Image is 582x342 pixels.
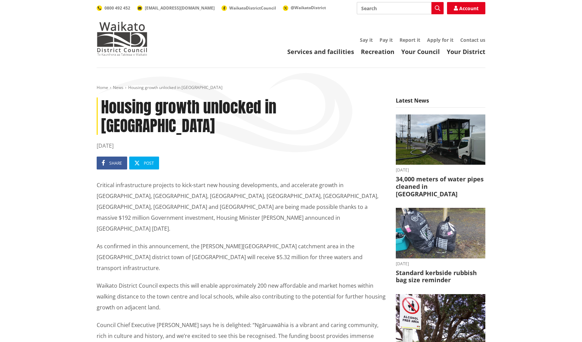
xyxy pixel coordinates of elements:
[97,142,386,150] time: [DATE]
[427,37,453,43] a: Apply for it
[104,5,130,11] span: 0800 492 452
[145,5,215,11] span: [EMAIL_ADDRESS][DOMAIN_NAME]
[396,269,485,284] h3: Standard kerbside rubbish bag size reminder
[97,85,485,91] nav: breadcrumb
[128,85,222,90] span: Housing growth unlocked in [GEOGRAPHIC_DATA]
[401,48,440,56] a: Your Council
[97,22,148,56] img: Waikato District Council - Te Kaunihera aa Takiwaa o Waikato
[97,157,127,169] a: Share
[396,208,485,284] a: [DATE] Standard kerbside rubbish bag size reminder
[361,48,394,56] a: Recreation
[97,280,386,313] p: Waikato District Council expects this will enable approximately 200 new affordable and market hom...
[137,5,215,11] a: [EMAIL_ADDRESS][DOMAIN_NAME]
[97,97,386,135] h1: Housing growth unlocked in [GEOGRAPHIC_DATA]
[221,5,276,11] a: WaikatoDistrictCouncil
[144,160,154,166] span: Post
[380,37,393,43] a: Pay it
[447,48,485,56] a: Your District
[396,168,485,172] time: [DATE]
[396,114,485,165] img: NO-DES unit flushing water pipes in Huntly
[400,37,420,43] a: Report it
[129,157,159,169] a: Post
[396,208,485,258] img: 20250825_074435
[396,97,485,108] h5: Latest News
[97,241,386,273] p: As confirmed in this announcement, the [PERSON_NAME][GEOGRAPHIC_DATA] catchment area in the [GEOG...
[229,5,276,11] span: WaikatoDistrictCouncil
[360,37,373,43] a: Say it
[396,262,485,266] time: [DATE]
[109,160,122,166] span: Share
[396,114,485,198] a: [DATE] 34,000 meters of water pipes cleaned in [GEOGRAPHIC_DATA]
[97,85,108,90] a: Home
[283,5,326,11] a: @WaikatoDistrict
[357,2,444,14] input: Search input
[447,2,485,14] a: Account
[460,37,485,43] a: Contact us
[291,5,326,11] span: @WaikatoDistrict
[97,180,386,234] p: Critical infrastructure projects to kick-start new housing developments, and accelerate growth in...
[396,176,485,198] h3: 34,000 meters of water pipes cleaned in [GEOGRAPHIC_DATA]
[97,5,130,11] a: 0800 492 452
[287,48,354,56] a: Services and facilities
[113,85,123,90] a: News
